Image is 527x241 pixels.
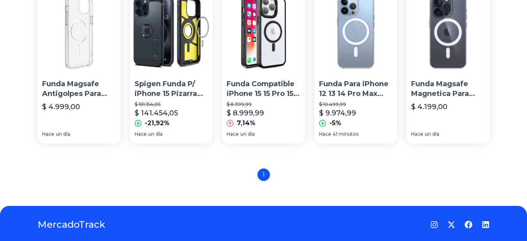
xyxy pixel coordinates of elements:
p: -21,92% [145,119,170,128]
span: Hace [42,131,54,137]
p: $ 9.974,99 [319,108,356,119]
a: MercadoTrack [37,218,105,231]
a: Instagram [430,221,438,229]
p: $ 8.399,99 [227,101,300,108]
p: Spigen Funda P/ iPhone 15 Pizarra Metalica Magsafe Antigolpe [135,79,208,99]
a: Twitter [447,221,455,229]
span: un día [425,131,439,137]
span: Hace [411,131,423,137]
p: $ 4.199,00 [411,101,447,112]
p: Funda Para iPhone 12 13 14 Pro Max Compatible Con Magsafe [319,79,393,99]
p: 7,14% [237,119,256,128]
span: un día [56,131,70,137]
p: Funda Compatible iPhone 15 15 Pro 15 Pro Max Cromada Magsafe [227,79,300,99]
p: Funda Magsafe Magnetica Para iPhone 12/12pro 14+ 14pro 15pro [411,79,485,99]
span: un día [148,131,163,137]
span: un día [240,131,255,137]
p: -5% [329,119,341,128]
span: Hace [319,131,331,137]
a: LinkedIn [482,221,490,229]
p: $ 141.454,05 [135,108,178,119]
p: $ 10.499,99 [319,101,393,108]
p: Funda Magsafe Antigolpes Para iPhone 12/12pro/12 Pro Max/ [42,79,116,99]
a: Facebook [465,221,472,229]
p: $ 181.154,05 [135,101,208,108]
span: Hace [135,131,147,137]
p: $ 8.999,99 [227,108,264,119]
span: 41 minutos [333,131,358,137]
span: Hace [227,131,239,137]
p: $ 4.999,00 [42,101,80,112]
